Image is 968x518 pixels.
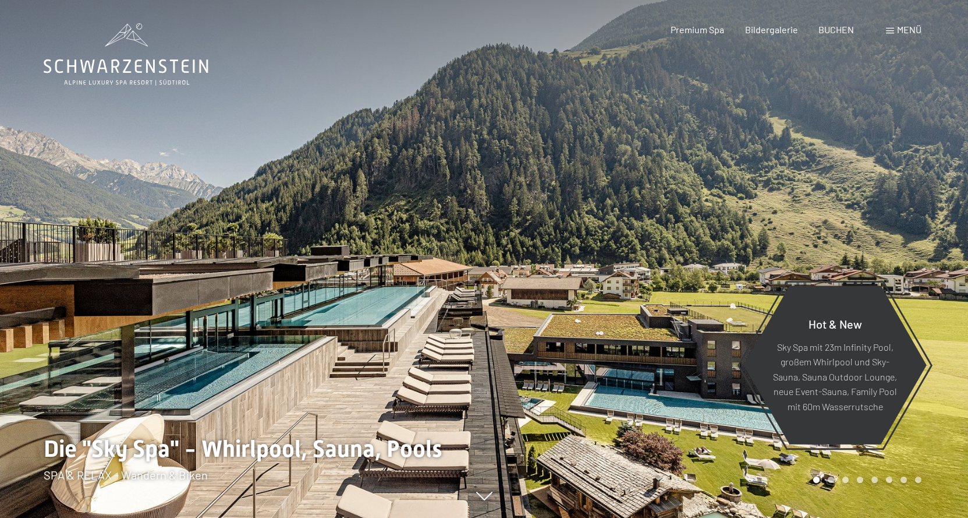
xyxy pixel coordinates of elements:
p: Sky Spa mit 23m Infinity Pool, großem Whirlpool und Sky-Sauna, Sauna Outdoor Lounge, neue Event-S... [772,339,898,414]
a: Premium Spa [671,24,724,35]
div: Carousel Page 8 [915,477,921,483]
div: Carousel Page 3 [842,477,849,483]
div: Carousel Page 5 [871,477,878,483]
span: Menü [897,24,921,35]
a: Bildergalerie [745,24,798,35]
a: BUCHEN [818,24,854,35]
a: Hot & New Sky Spa mit 23m Infinity Pool, großem Whirlpool und Sky-Sauna, Sauna Outdoor Lounge, ne... [743,285,927,445]
div: Carousel Page 4 [857,477,863,483]
div: Carousel Pagination [809,477,921,483]
div: Carousel Page 1 (Current Slide) [813,477,820,483]
div: Carousel Page 2 [828,477,834,483]
span: Hot & New [809,316,862,330]
div: Carousel Page 7 [900,477,907,483]
div: Carousel Page 6 [886,477,892,483]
